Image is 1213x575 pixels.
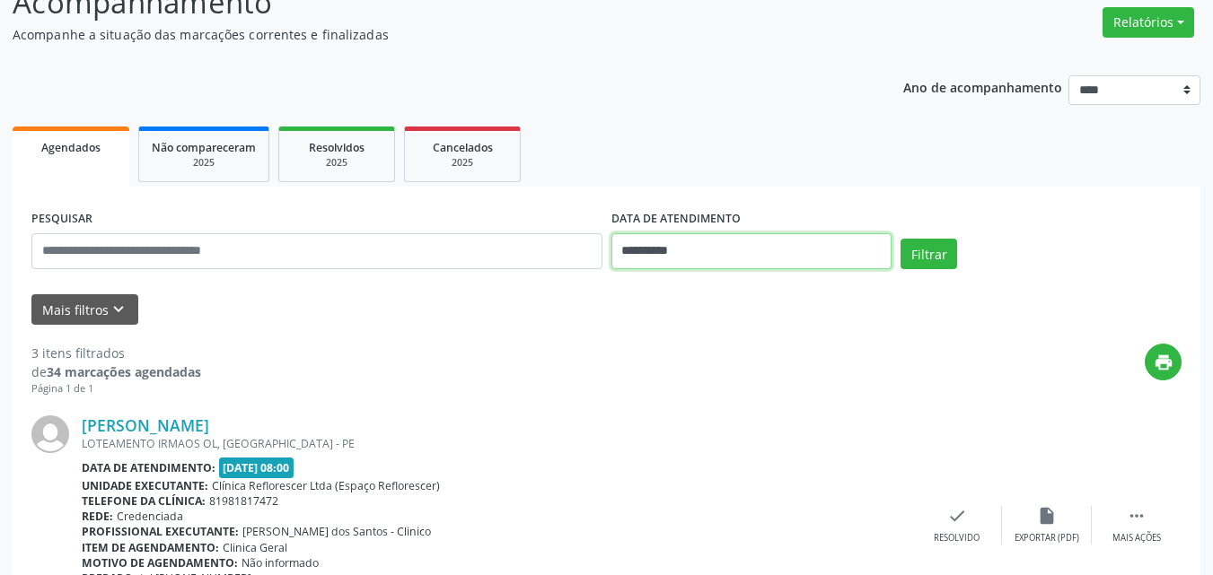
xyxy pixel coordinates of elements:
[1015,532,1079,545] div: Exportar (PDF)
[82,524,239,539] b: Profissional executante:
[1127,506,1147,526] i: 
[82,555,238,571] b: Motivo de agendamento:
[1145,344,1182,380] button: print
[109,300,128,319] i: keyboard_arrow_down
[1112,532,1161,545] div: Mais ações
[433,140,493,155] span: Cancelados
[31,381,201,396] div: Página 1 de 1
[1154,353,1173,372] i: print
[82,478,208,493] b: Unidade executante:
[611,205,741,233] label: DATA DE ATENDIMENTO
[947,506,967,526] i: check
[1103,7,1194,38] button: Relatórios
[212,478,440,493] span: Clínica Reflorescer Ltda (Espaço Reflorescer)
[31,205,92,233] label: PESQUISAR
[242,555,319,571] span: Não informado
[47,363,201,380] strong: 34 marcações agendadas
[934,532,980,545] div: Resolvido
[82,436,912,451] div: LOTEAMENTO IRMAOS OL, [GEOGRAPHIC_DATA] - PE
[13,25,844,44] p: Acompanhe a situação das marcações correntes e finalizadas
[82,415,209,435] a: [PERSON_NAME]
[1037,506,1057,526] i: insert_drive_file
[309,140,365,155] span: Resolvidos
[41,140,101,155] span: Agendados
[219,457,294,478] span: [DATE] 08:00
[117,509,183,524] span: Credenciada
[82,540,219,555] b: Item de agendamento:
[31,415,69,453] img: img
[82,460,215,475] b: Data de atendimento:
[292,156,382,170] div: 2025
[901,239,957,269] button: Filtrar
[82,493,206,509] b: Telefone da clínica:
[903,75,1062,98] p: Ano de acompanhamento
[31,294,138,326] button: Mais filtroskeyboard_arrow_down
[223,540,287,555] span: Clinica Geral
[31,362,201,381] div: de
[152,156,256,170] div: 2025
[418,156,507,170] div: 2025
[242,524,431,539] span: [PERSON_NAME] dos Santos - Clinico
[82,509,113,524] b: Rede:
[209,493,278,509] span: 81981817472
[31,344,201,362] div: 3 itens filtrados
[152,140,256,155] span: Não compareceram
